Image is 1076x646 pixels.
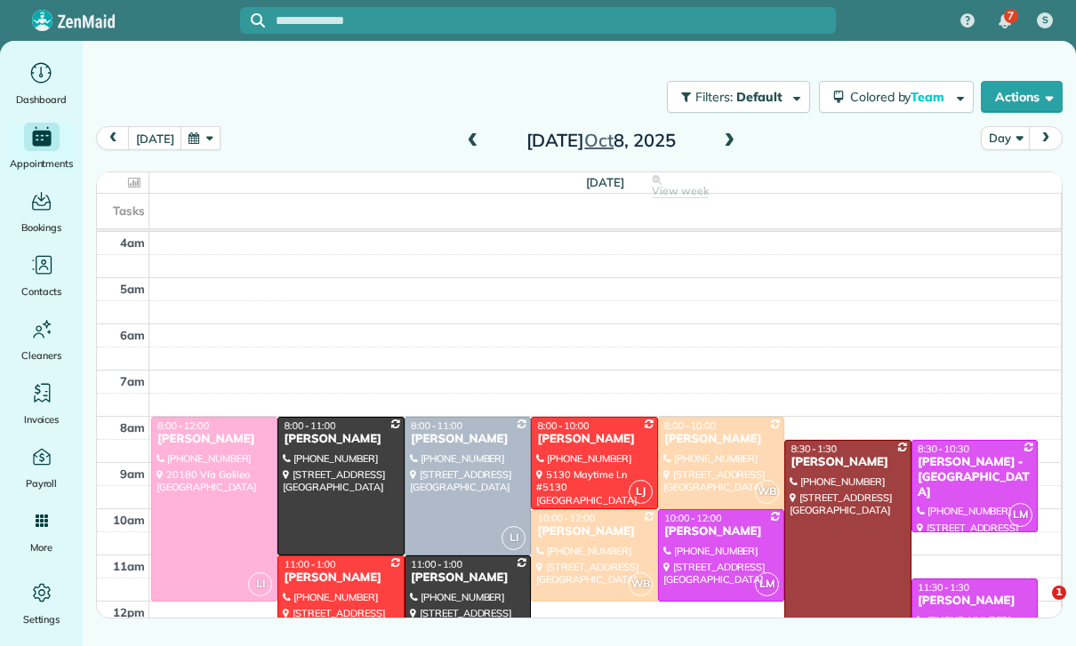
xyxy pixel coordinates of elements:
[1016,586,1058,628] iframe: Intercom live chat
[30,538,52,556] span: More
[629,480,653,504] span: LJ
[411,558,462,570] span: 11:00 - 1:00
[755,572,779,596] span: LM
[120,420,145,435] span: 8am
[10,155,74,172] span: Appointments
[536,524,653,539] div: [PERSON_NAME]
[658,81,810,113] a: Filters: Default
[113,203,145,218] span: Tasks
[240,13,265,28] button: Focus search
[21,283,61,300] span: Contacts
[7,443,76,492] a: Payroll
[7,578,76,628] a: Settings
[128,126,181,150] button: [DATE]
[1029,126,1063,150] button: next
[16,91,67,108] span: Dashboard
[157,432,272,447] div: [PERSON_NAME]
[120,328,145,342] span: 6am
[490,131,712,150] h2: [DATE] 8, 2025
[113,559,145,573] span: 11am
[7,59,76,108] a: Dashboard
[21,347,61,364] span: Cleaners
[113,605,145,619] span: 12pm
[917,455,1032,500] div: [PERSON_NAME] - [GEOGRAPHIC_DATA]
[790,455,906,470] div: [PERSON_NAME]
[736,89,783,105] span: Default
[24,411,60,428] span: Invoices
[7,379,76,428] a: Invoices
[695,89,733,105] span: Filters:
[791,443,837,455] span: 8:30 - 1:30
[584,129,614,151] span: Oct
[819,81,974,113] button: Colored byTeam
[667,81,810,113] button: Filters: Default
[251,13,265,28] svg: Focus search
[96,126,130,150] button: prev
[1008,9,1014,23] span: 7
[157,419,209,432] span: 8:00 - 12:00
[918,581,969,594] span: 11:30 - 1:30
[663,524,780,539] div: [PERSON_NAME]
[283,570,399,586] div: [PERSON_NAME]
[918,443,969,455] span: 8:30 - 10:30
[1052,586,1066,600] span: 1
[536,432,653,447] div: [PERSON_NAME]
[284,419,335,432] span: 8:00 - 11:00
[410,432,526,447] div: [PERSON_NAME]
[120,282,145,296] span: 5am
[411,419,462,432] span: 8:00 - 11:00
[586,175,624,189] span: [DATE]
[7,123,76,172] a: Appointments
[981,126,1030,150] button: Day
[629,572,653,596] span: WB
[917,594,1032,609] div: [PERSON_NAME]
[248,572,272,596] span: LI
[986,2,1024,41] div: 7 unread notifications
[911,89,947,105] span: Team
[664,512,722,524] span: 10:00 - 12:00
[850,89,951,105] span: Colored by
[284,558,335,570] span: 11:00 - 1:00
[410,570,526,586] div: [PERSON_NAME]
[120,374,145,388] span: 7am
[113,513,145,527] span: 10am
[663,432,780,447] div: [PERSON_NAME]
[537,512,595,524] span: 10:00 - 12:00
[120,467,145,481] span: 9am
[1042,13,1048,28] span: S
[7,315,76,364] a: Cleaners
[502,526,526,550] span: LI
[7,187,76,236] a: Bookings
[652,184,709,198] span: View week
[21,219,62,236] span: Bookings
[537,419,589,432] span: 8:00 - 10:00
[664,419,716,432] span: 8:00 - 10:00
[23,610,60,628] span: Settings
[120,235,145,250] span: 4am
[981,81,1063,113] button: Actions
[26,475,58,492] span: Payroll
[755,480,779,504] span: WB
[1008,503,1032,527] span: LM
[7,251,76,300] a: Contacts
[283,432,399,447] div: [PERSON_NAME]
